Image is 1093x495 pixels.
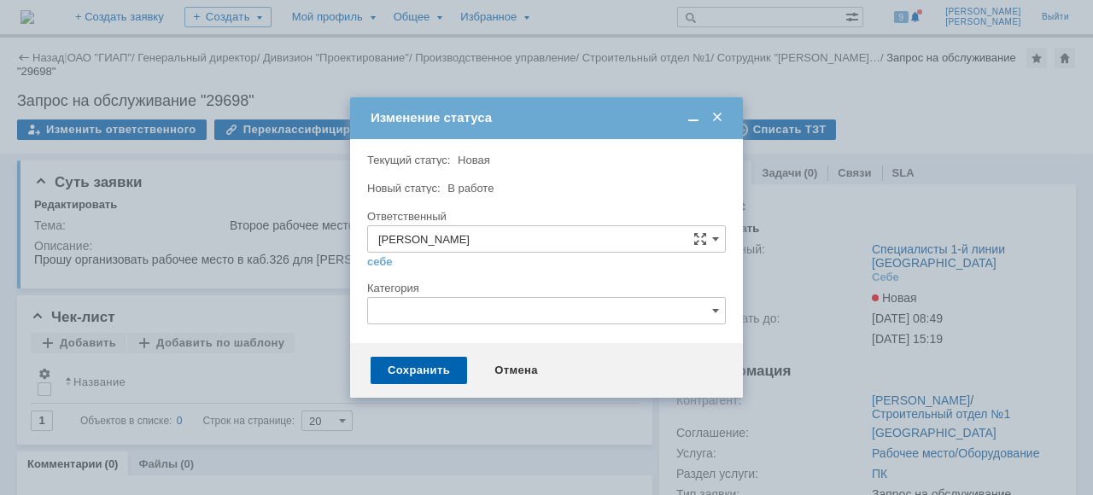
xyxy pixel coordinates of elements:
span: Новая [458,154,490,166]
span: Закрыть [709,110,726,125]
span: Сложная форма [693,232,707,246]
a: себе [367,255,393,269]
label: Новый статус: [367,182,441,195]
span: Свернуть (Ctrl + M) [685,110,702,125]
span: В работе [447,182,494,195]
div: Категория [367,282,722,294]
label: Текущий статус: [367,154,450,166]
div: Изменение статуса [371,110,726,125]
div: Ответственный [367,211,722,222]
